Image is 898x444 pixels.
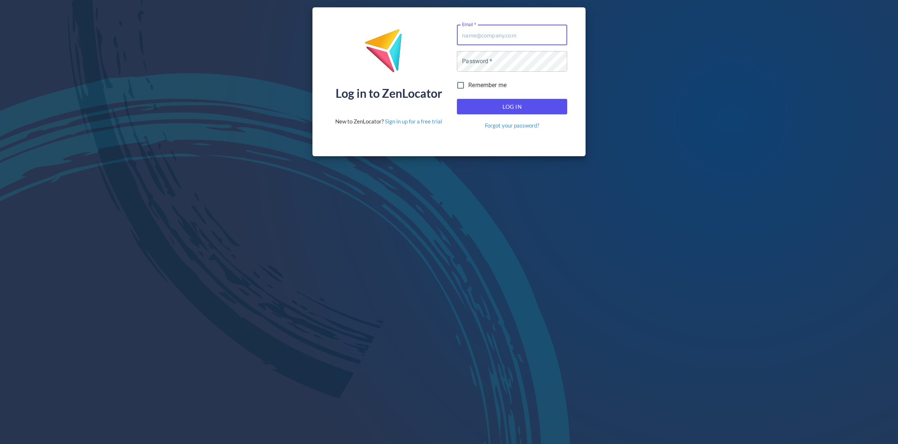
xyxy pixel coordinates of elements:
div: Log in to ZenLocator [336,87,442,99]
button: Log In [457,99,567,114]
a: Sign in up for a free trial [385,118,442,125]
span: Log In [465,102,559,111]
input: name@company.com [457,25,567,45]
img: ZenLocator [364,29,414,78]
div: New to ZenLocator? [335,118,442,125]
span: Remember me [468,81,507,90]
a: Forgot your password? [485,122,539,129]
